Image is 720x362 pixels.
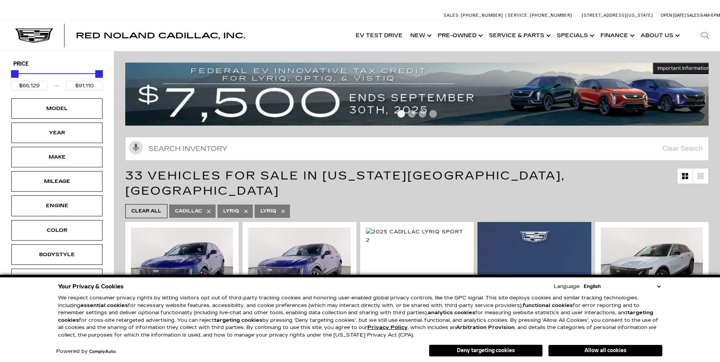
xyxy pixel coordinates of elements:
[11,220,102,241] div: ColorColor
[397,110,405,118] span: Go to slide 1
[661,13,686,18] span: Open [DATE]
[131,206,161,216] span: Clear All
[637,20,682,51] a: About Us
[444,13,505,17] a: Sales: [PHONE_NUMBER]
[89,349,116,354] a: ComplyAuto
[58,310,653,323] strong: targeting cookies
[11,70,19,78] div: Minimum Price
[687,13,700,18] span: Sales:
[700,13,720,18] span: 9 AM-6 PM
[131,228,233,304] img: 2025 Cadillac LYRIQ Sport 1
[56,349,116,354] div: Powered by
[38,129,76,137] div: Year
[260,206,276,216] span: LYRIQ
[408,110,416,118] span: Go to slide 2
[38,226,76,235] div: Color
[485,20,553,51] a: Service & Parts
[125,137,709,161] input: Search Inventory
[419,110,426,118] span: Go to slide 3
[76,32,245,39] a: Red Noland Cadillac, Inc.
[601,228,703,304] img: 2025 Cadillac LYRIQ Sport 2
[582,283,662,290] select: Language Select
[429,110,437,118] span: Go to slide 4
[505,13,574,17] a: Service: [PHONE_NUMBER]
[367,324,408,331] a: Privacy Policy
[76,31,245,40] span: Red Noland Cadillac, Inc.
[58,281,124,292] span: Your Privacy & Cookies
[461,13,503,18] span: [PHONE_NUMBER]
[15,28,53,43] img: Cadillac Dark Logo with Cadillac White Text
[38,201,76,210] div: Engine
[456,324,515,331] strong: Arbitration Provision
[214,317,262,323] strong: targeting cookies
[406,20,434,51] a: New
[434,20,485,51] a: Pre-Owned
[597,20,637,51] a: Finance
[38,153,76,161] div: Make
[548,345,662,356] button: Allow all cookies
[125,63,714,126] img: vrp-tax-ending-august-version
[11,147,102,167] div: MakeMake
[95,70,103,78] div: Maximum Price
[80,302,128,308] strong: essential cookies
[129,141,143,154] svg: Click to toggle on voice search
[11,171,102,192] div: MileageMileage
[653,63,714,74] button: Important Information
[428,310,475,316] strong: analytics cookies
[38,250,76,259] div: Bodystyle
[582,13,653,18] a: [STREET_ADDRESS][US_STATE]
[444,13,460,18] span: Sales:
[66,81,103,91] input: Maximum
[11,123,102,143] div: YearYear
[366,228,468,244] img: 2025 Cadillac LYRIQ Sport 2
[13,61,101,68] h5: Price
[11,195,102,216] div: EngineEngine
[530,13,572,18] span: [PHONE_NUMBER]
[38,177,76,186] div: Mileage
[553,20,597,51] a: Specials
[175,206,202,216] span: Cadillac
[125,169,565,198] span: 33 Vehicles for Sale in [US_STATE][GEOGRAPHIC_DATA], [GEOGRAPHIC_DATA]
[11,244,102,265] div: BodystyleBodystyle
[11,81,48,91] input: Minimum
[11,269,102,289] div: TrimTrim
[554,284,580,289] div: Language:
[58,294,662,339] p: We respect consumer privacy rights by letting visitors opt out of third-party tracking cookies an...
[11,98,102,119] div: ModelModel
[657,65,710,71] span: Important Information
[523,302,573,308] strong: functional cookies
[429,345,543,357] button: Deny targeting cookies
[38,104,76,113] div: Model
[508,13,529,18] span: Service:
[11,68,103,91] div: Price
[352,20,406,51] a: EV Test Drive
[223,206,239,216] span: Lyriq
[248,228,350,304] img: 2025 Cadillac LYRIQ Sport 1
